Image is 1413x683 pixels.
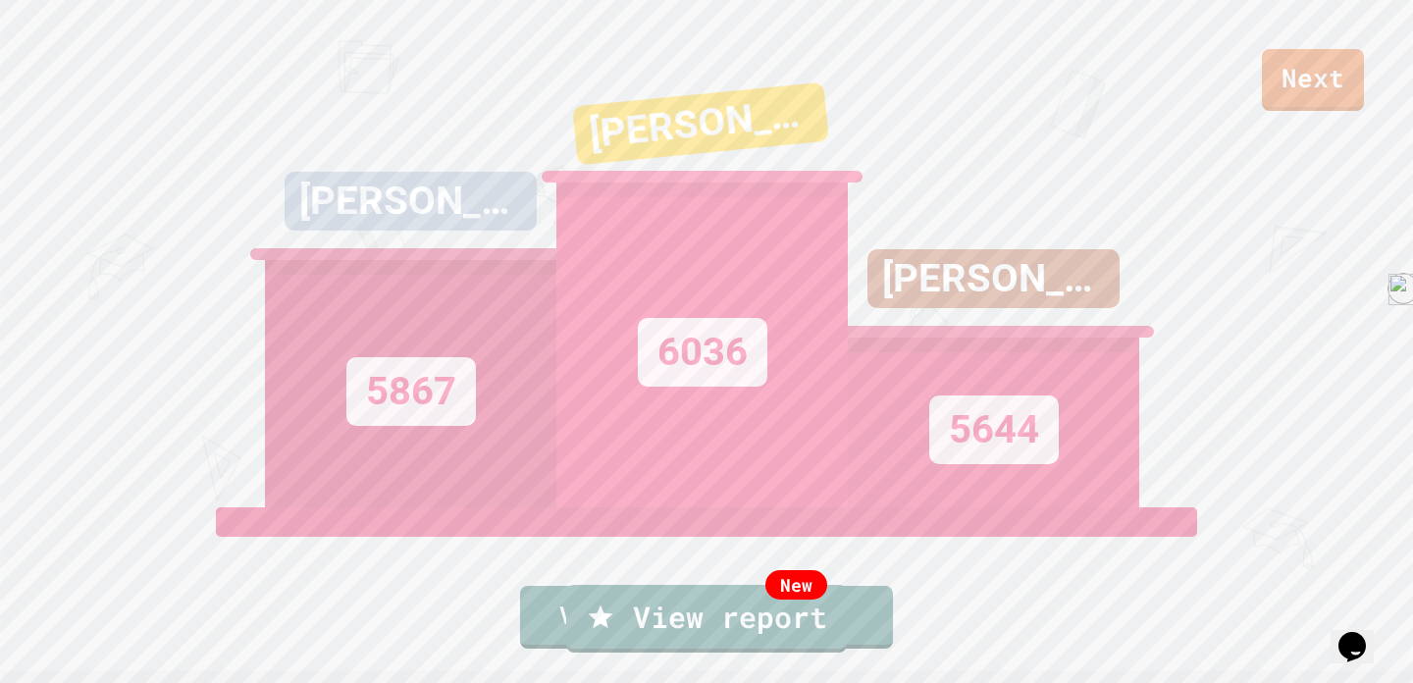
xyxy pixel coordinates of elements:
div: [PERSON_NAME] [285,172,537,231]
div: 6036 [638,318,767,387]
div: [PERSON_NAME] [572,82,829,166]
a: Next [1262,49,1364,111]
div: 5867 [346,357,476,426]
a: View report [566,585,847,653]
div: [PERSON_NAME] [867,249,1120,308]
div: New [765,570,827,600]
div: 5644 [929,395,1059,464]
